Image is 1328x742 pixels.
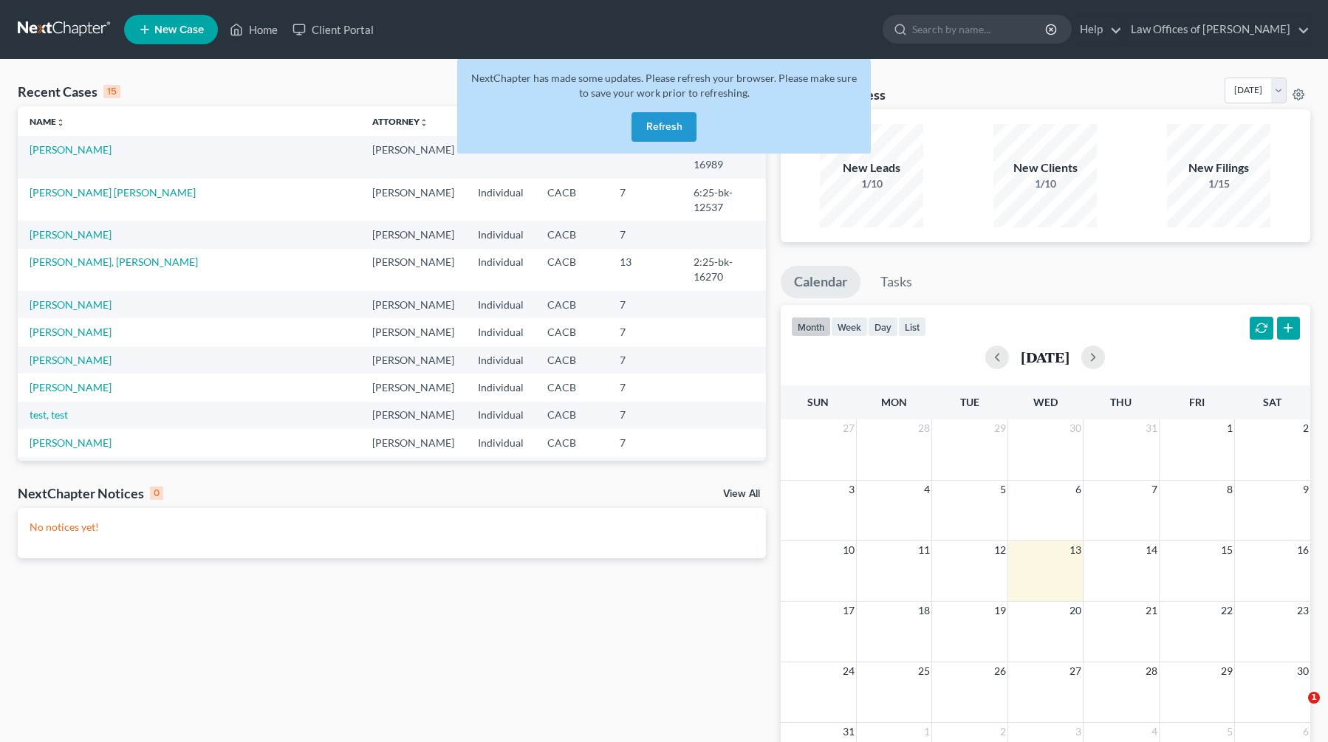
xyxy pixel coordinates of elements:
span: 15 [1219,541,1234,559]
td: [PERSON_NAME] [360,318,466,346]
span: 5 [1225,723,1234,741]
td: [PERSON_NAME] [360,291,466,318]
td: [PERSON_NAME] [360,249,466,291]
span: Sat [1263,396,1281,408]
td: Individual [466,346,535,374]
span: 22 [1219,602,1234,619]
a: [PERSON_NAME], [PERSON_NAME] [30,255,198,268]
h2: [DATE] [1021,349,1069,365]
button: month [791,317,831,337]
span: 1 [1225,419,1234,437]
button: week [831,317,868,337]
a: Calendar [781,266,860,298]
td: 7 [608,318,682,346]
a: [PERSON_NAME] [30,326,112,338]
span: 12 [993,541,1007,559]
span: NextChapter has made some updates. Please refresh your browser. Please make sure to save your wor... [471,72,857,99]
p: No notices yet! [30,520,754,535]
span: 13 [1068,541,1083,559]
a: Help [1072,16,1122,43]
div: 15 [103,85,120,98]
span: 25 [917,662,931,680]
td: CACB [535,221,608,248]
span: 2 [1301,419,1310,437]
span: 21 [1144,602,1159,619]
span: 31 [841,723,856,741]
a: Client Portal [285,16,381,43]
td: 7 [608,291,682,318]
i: unfold_more [56,118,65,127]
td: Individual [466,402,535,429]
span: 30 [1296,662,1310,680]
span: 24 [841,662,856,680]
td: CACB [535,457,608,484]
span: 26 [993,662,1007,680]
td: Individual [466,179,535,221]
span: 17 [841,602,856,619]
td: Individual [466,374,535,401]
div: Recent Cases [18,83,120,100]
div: 1/15 [1167,176,1270,191]
div: 1/10 [993,176,1097,191]
a: Attorneyunfold_more [372,116,428,127]
i: unfold_more [420,118,428,127]
span: 30 [1068,419,1083,437]
td: 7 [608,429,682,456]
span: 16 [1296,541,1310,559]
span: 3 [847,481,856,498]
a: [PERSON_NAME] [30,143,112,156]
a: [PERSON_NAME] [30,381,112,394]
span: 3 [1074,723,1083,741]
td: 7 [608,402,682,429]
span: 28 [917,419,931,437]
td: 7 [608,374,682,401]
span: 10 [841,541,856,559]
span: 7 [1150,481,1159,498]
a: Home [222,16,285,43]
td: CACB [535,291,608,318]
span: Thu [1110,396,1132,408]
td: [PERSON_NAME] [360,402,466,429]
td: 7 [608,221,682,248]
td: Individual [466,291,535,318]
div: 0 [150,487,163,500]
a: [PERSON_NAME] [30,436,112,449]
td: Individual [466,429,535,456]
td: 13 [608,249,682,291]
a: Nameunfold_more [30,116,65,127]
td: 2:25-bk-16270 [682,249,766,291]
td: 7 [608,346,682,374]
span: 4 [1150,723,1159,741]
td: [PERSON_NAME] [360,221,466,248]
div: 1/10 [820,176,923,191]
span: 6 [1074,481,1083,498]
td: Individual [466,221,535,248]
span: 23 [1296,602,1310,619]
span: 1 [923,723,931,741]
span: 8 [1225,481,1234,498]
a: [PERSON_NAME] [30,228,112,241]
td: 7 [608,457,682,484]
span: 6 [1301,723,1310,741]
td: CACB [535,374,608,401]
input: Search by name... [912,16,1047,43]
div: New Leads [820,159,923,176]
span: 18 [917,602,931,619]
span: 27 [1068,662,1083,680]
span: 20 [1068,602,1083,619]
td: CACB [535,179,608,221]
td: CACB [535,318,608,346]
td: CACB [535,402,608,429]
button: Refresh [632,112,696,142]
span: 11 [917,541,931,559]
span: 14 [1144,541,1159,559]
span: Fri [1189,396,1205,408]
td: CACB [535,249,608,291]
span: 9 [1301,481,1310,498]
span: 31 [1144,419,1159,437]
span: 2 [999,723,1007,741]
td: [PERSON_NAME] [360,346,466,374]
a: test, test [30,408,68,421]
div: NextChapter Notices [18,484,163,502]
span: Mon [881,396,907,408]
